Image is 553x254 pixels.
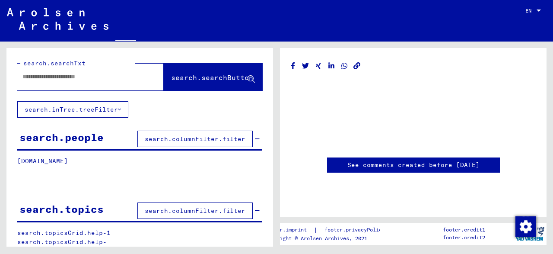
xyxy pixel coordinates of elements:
[17,157,262,166] p: [DOMAIN_NAME]
[340,61,349,71] button: Share on WhatsApp
[164,64,262,90] button: search.searchButton
[19,201,104,217] div: search.topics
[264,225,314,235] a: footer.imprint
[17,101,128,118] button: search.inTree.treeFilter
[514,223,546,244] img: yv_logo.png
[347,161,480,170] a: See comments created before [DATE]
[137,131,253,147] button: search.columnFilter.filter
[515,216,536,237] img: Change consent
[137,203,253,219] button: search.columnFilter.filter
[23,59,86,67] mat-label: search.searchTxt
[314,61,323,71] button: Share on Xing
[301,61,310,71] button: Share on Twitter
[289,61,298,71] button: Share on Facebook
[443,234,485,241] p: footer.credit2
[318,225,395,235] a: footer.privacyPolicy
[145,135,245,143] span: search.columnFilter.filter
[264,235,395,242] p: Copyright © Arolsen Archives, 2021
[443,226,485,234] p: footer.credit1
[7,8,108,30] img: Arolsen_neg.svg
[171,73,253,82] span: search.searchButton
[525,8,535,14] span: EN
[145,207,245,215] span: search.columnFilter.filter
[327,61,336,71] button: Share on LinkedIn
[353,61,362,71] button: Copy link
[264,225,395,235] div: |
[19,129,104,145] div: search.people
